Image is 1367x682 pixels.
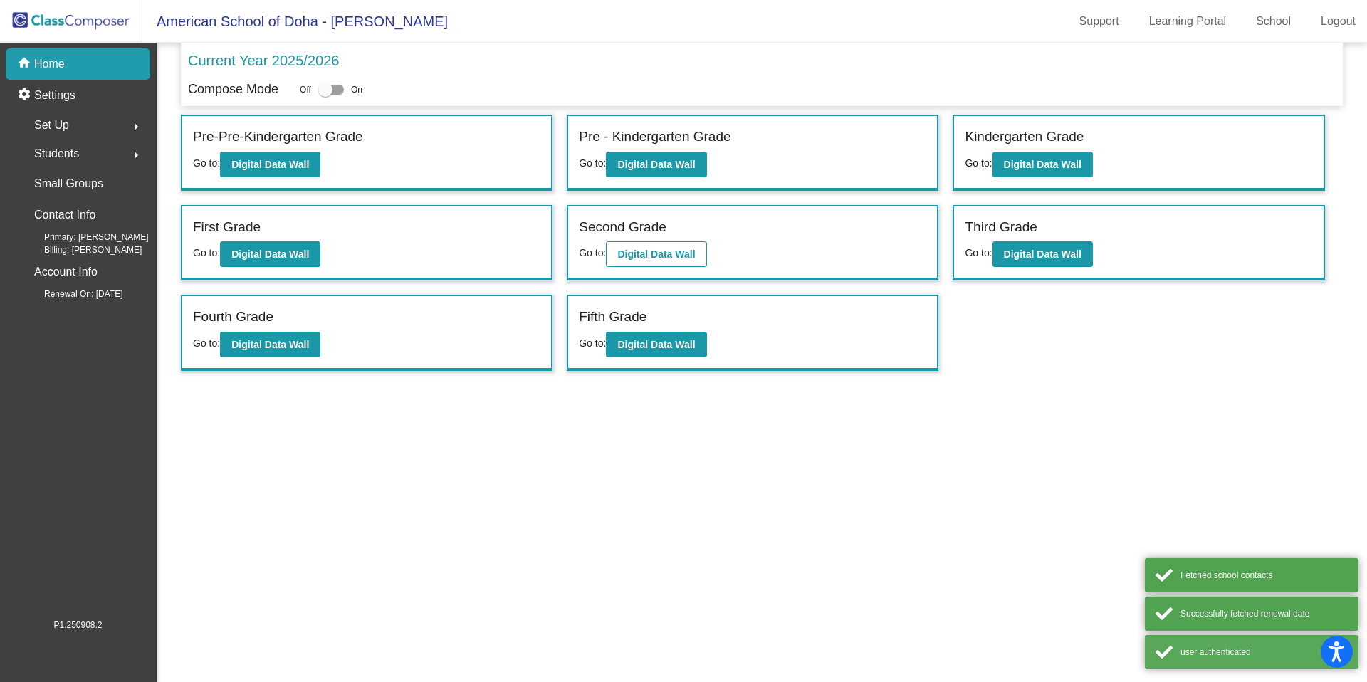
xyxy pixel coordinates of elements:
[231,159,309,170] b: Digital Data Wall
[617,159,695,170] b: Digital Data Wall
[606,241,706,267] button: Digital Data Wall
[193,247,220,258] span: Go to:
[606,152,706,177] button: Digital Data Wall
[579,247,606,258] span: Go to:
[21,231,149,243] span: Primary: [PERSON_NAME]
[34,144,79,164] span: Students
[34,87,75,104] p: Settings
[300,83,311,96] span: Off
[34,56,65,73] p: Home
[351,83,362,96] span: On
[127,147,145,164] mat-icon: arrow_right
[127,118,145,135] mat-icon: arrow_right
[1138,10,1238,33] a: Learning Portal
[965,157,992,169] span: Go to:
[21,288,122,300] span: Renewal On: [DATE]
[965,247,992,258] span: Go to:
[1180,607,1348,620] div: Successfully fetched renewal date
[193,157,220,169] span: Go to:
[606,332,706,357] button: Digital Data Wall
[193,217,261,238] label: First Grade
[231,248,309,260] b: Digital Data Wall
[220,241,320,267] button: Digital Data Wall
[579,127,730,147] label: Pre - Kindergarten Grade
[579,157,606,169] span: Go to:
[188,50,339,71] p: Current Year 2025/2026
[220,152,320,177] button: Digital Data Wall
[188,80,278,99] p: Compose Mode
[34,205,95,225] p: Contact Info
[220,332,320,357] button: Digital Data Wall
[17,87,34,104] mat-icon: settings
[34,174,103,194] p: Small Groups
[579,217,666,238] label: Second Grade
[579,337,606,349] span: Go to:
[193,337,220,349] span: Go to:
[1309,10,1367,33] a: Logout
[1068,10,1131,33] a: Support
[579,307,646,327] label: Fifth Grade
[965,127,1084,147] label: Kindergarten Grade
[1004,159,1081,170] b: Digital Data Wall
[142,10,448,33] span: American School of Doha - [PERSON_NAME]
[617,339,695,350] b: Digital Data Wall
[617,248,695,260] b: Digital Data Wall
[193,307,273,327] label: Fourth Grade
[992,241,1093,267] button: Digital Data Wall
[34,115,69,135] span: Set Up
[231,339,309,350] b: Digital Data Wall
[21,243,142,256] span: Billing: [PERSON_NAME]
[992,152,1093,177] button: Digital Data Wall
[1180,569,1348,582] div: Fetched school contacts
[1245,10,1302,33] a: School
[193,127,363,147] label: Pre-Pre-Kindergarten Grade
[1004,248,1081,260] b: Digital Data Wall
[965,217,1037,238] label: Third Grade
[17,56,34,73] mat-icon: home
[34,262,98,282] p: Account Info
